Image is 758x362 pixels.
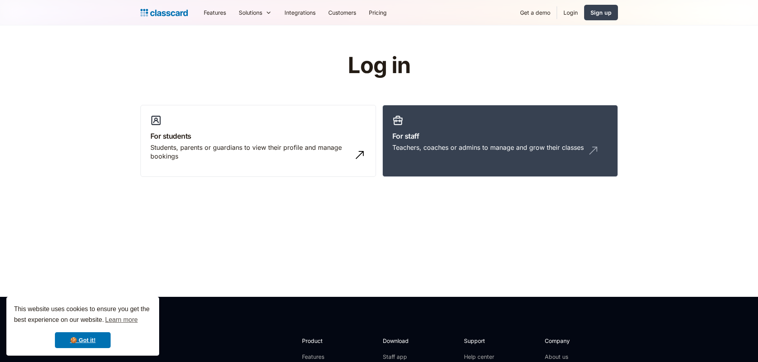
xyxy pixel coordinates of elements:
a: Customers [322,4,362,21]
a: Staff app [383,353,415,361]
a: learn more about cookies [104,314,139,326]
h2: Company [545,337,598,345]
a: For studentsStudents, parents or guardians to view their profile and manage bookings [140,105,376,177]
a: Features [197,4,232,21]
a: Help center [464,353,496,361]
div: Teachers, coaches or admins to manage and grow their classes [392,143,584,152]
a: For staffTeachers, coaches or admins to manage and grow their classes [382,105,618,177]
a: Pricing [362,4,393,21]
a: Features [302,353,345,361]
h3: For staff [392,131,608,141]
h1: Log in [253,53,505,78]
div: Solutions [232,4,278,21]
div: Solutions [239,8,262,17]
h3: For students [150,131,366,141]
a: Get a demo [514,4,557,21]
h2: Support [464,337,496,345]
h2: Download [383,337,415,345]
h2: Product [302,337,345,345]
div: Sign up [590,8,612,17]
a: Sign up [584,5,618,20]
a: Login [557,4,584,21]
a: Integrations [278,4,322,21]
a: Logo [140,7,188,18]
a: About us [545,353,598,361]
span: This website uses cookies to ensure you get the best experience on our website. [14,304,152,326]
a: dismiss cookie message [55,332,111,348]
div: Students, parents or guardians to view their profile and manage bookings [150,143,350,161]
div: cookieconsent [6,297,159,356]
